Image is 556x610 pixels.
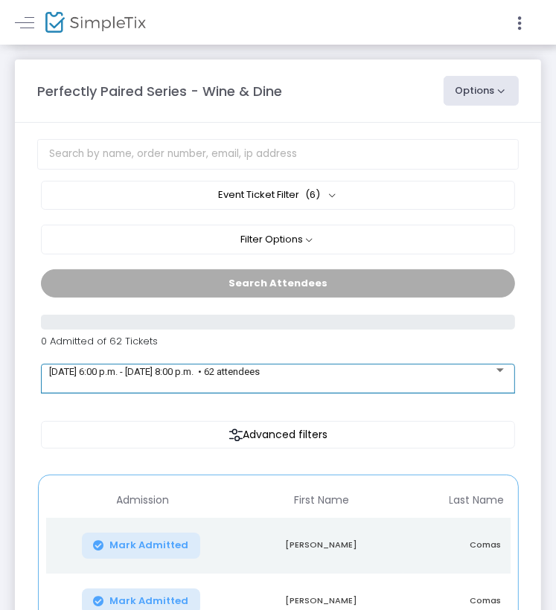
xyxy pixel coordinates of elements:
input: Search by name, order number, email, ip address [37,139,519,170]
span: Admission [117,494,170,507]
td: [PERSON_NAME] [240,518,403,574]
button: Event Ticket Filter(6) [41,181,515,209]
img: filter [229,428,243,443]
m-button: Advanced filters [41,421,515,449]
span: Last Name [450,494,505,507]
span: [DATE] 6:00 p.m. - [DATE] 8:00 p.m. • 62 attendees [49,366,260,377]
m-panel-title: Perfectly Paired Series - Wine & Dine [37,81,282,101]
span: Mark Admitted [110,539,189,551]
button: Options [444,76,520,106]
span: (6) [305,189,320,201]
button: Filter Options [41,225,515,254]
span: Sortable [510,494,522,506]
span: Mark Admitted [110,595,189,607]
button: Mark Admitted [82,533,201,559]
p: 0 Admitted of 62 Tickets [41,334,515,349]
span: First Name [294,494,349,507]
